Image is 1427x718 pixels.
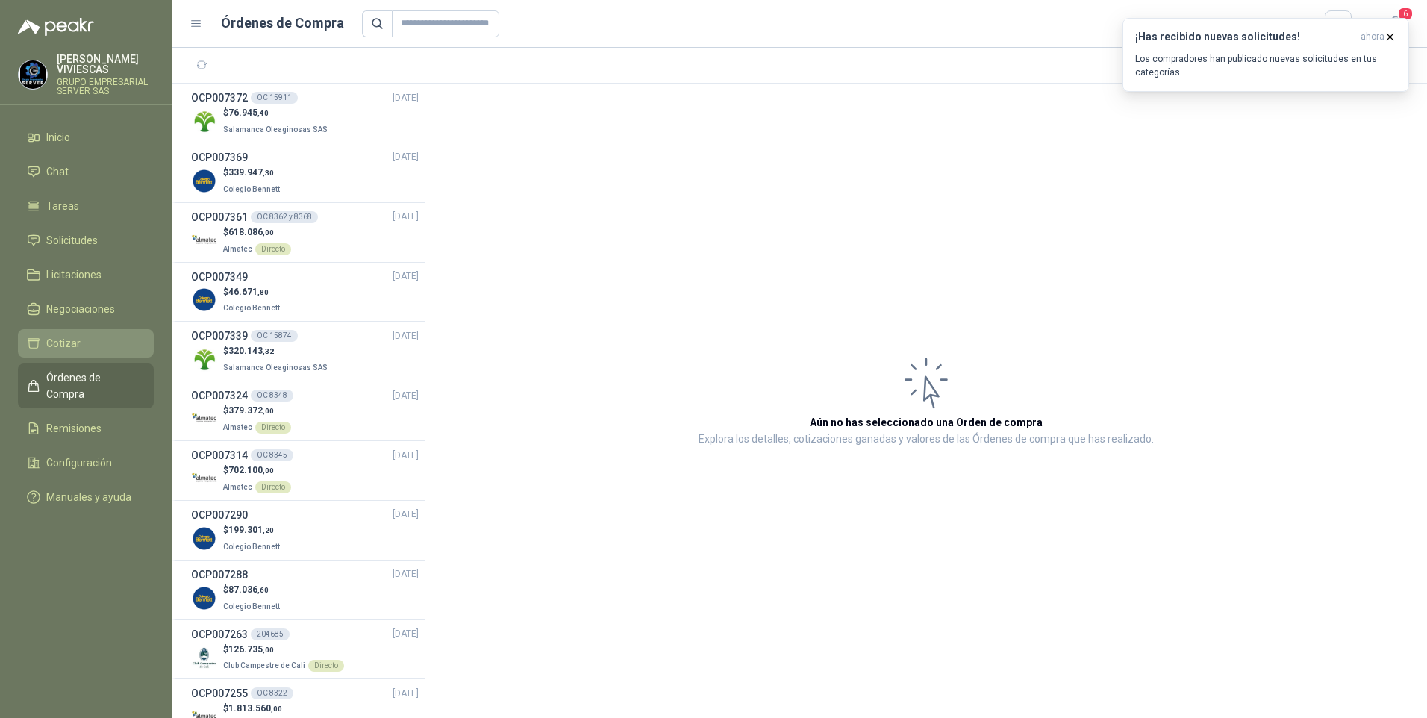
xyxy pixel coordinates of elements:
[191,447,419,494] a: OCP007314OC 8345[DATE] Company Logo$702.100,00AlmatecDirecto
[228,107,269,118] span: 76.945
[57,54,154,75] p: [PERSON_NAME] VIVIESCAS
[191,108,217,134] img: Company Logo
[18,226,154,255] a: Solicitudes
[191,525,217,552] img: Company Logo
[191,585,217,611] img: Company Logo
[191,287,217,313] img: Company Logo
[18,123,154,152] a: Inicio
[46,335,81,352] span: Cotizar
[191,269,248,285] h3: OCP007349
[228,346,274,356] span: 320.143
[18,363,154,408] a: Órdenes de Compra
[191,507,248,523] h3: OCP007290
[191,626,248,643] h3: OCP007263
[255,481,291,493] div: Directo
[393,508,419,522] span: [DATE]
[257,288,269,296] span: ,80
[19,60,47,89] img: Company Logo
[393,389,419,403] span: [DATE]
[251,449,293,461] div: OC 8345
[191,269,419,316] a: OCP007349[DATE] Company Logo$46.671,80Colegio Bennett
[228,703,282,714] span: 1.813.560
[223,643,344,657] p: $
[228,465,274,475] span: 702.100
[191,209,248,225] h3: OCP007361
[191,346,217,372] img: Company Logo
[46,489,131,505] span: Manuales y ayuda
[191,566,419,614] a: OCP007288[DATE] Company Logo$87.036,60Colegio Bennett
[228,167,274,178] span: 339.947
[263,347,274,355] span: ,32
[223,125,328,134] span: Salamanca Oleaginosas SAS
[191,149,419,196] a: OCP007369[DATE] Company Logo$339.947,30Colegio Bennett
[18,157,154,186] a: Chat
[393,269,419,284] span: [DATE]
[393,210,419,224] span: [DATE]
[191,387,419,434] a: OCP007324OC 8348[DATE] Company Logo$379.372,00AlmatecDirecto
[228,525,274,535] span: 199.301
[18,449,154,477] a: Configuración
[263,526,274,534] span: ,20
[46,369,140,402] span: Órdenes de Compra
[191,168,217,194] img: Company Logo
[18,414,154,443] a: Remisiones
[191,466,217,492] img: Company Logo
[308,660,344,672] div: Directo
[1382,10,1409,37] button: 6
[191,209,419,256] a: OCP007361OC 8362 y 8368[DATE] Company Logo$618.086,00AlmatecDirecto
[263,228,274,237] span: ,00
[223,483,252,491] span: Almatec
[263,407,274,415] span: ,00
[191,447,248,463] h3: OCP007314
[1397,7,1414,21] span: 6
[223,661,305,669] span: Club Campestre de Cali
[191,566,248,583] h3: OCP007288
[18,329,154,358] a: Cotizar
[263,646,274,654] span: ,00
[251,687,293,699] div: OC 8322
[18,295,154,323] a: Negociaciones
[228,227,274,237] span: 618.086
[191,149,248,166] h3: OCP007369
[46,232,98,249] span: Solicitudes
[223,285,283,299] p: $
[255,243,291,255] div: Directo
[191,685,248,702] h3: OCP007255
[810,414,1043,431] h3: Aún no has seleccionado una Orden de compra
[191,626,419,673] a: OCP007263204685[DATE] Company Logo$126.735,00Club Campestre de CaliDirecto
[18,18,94,36] img: Logo peakr
[228,584,269,595] span: 87.036
[46,420,102,437] span: Remisiones
[223,185,280,193] span: Colegio Bennett
[191,90,419,137] a: OCP007372OC 15911[DATE] Company Logo$76.945,40Salamanca Oleaginosas SAS
[223,523,283,537] p: $
[1361,31,1384,43] span: ahora
[223,463,291,478] p: $
[223,602,280,611] span: Colegio Bennett
[228,287,269,297] span: 46.671
[223,702,291,716] p: $
[251,211,318,223] div: OC 8362 y 8368
[223,225,291,240] p: $
[191,406,217,432] img: Company Logo
[223,304,280,312] span: Colegio Bennett
[191,387,248,404] h3: OCP007324
[46,163,69,180] span: Chat
[1135,52,1396,79] p: Los compradores han publicado nuevas solicitudes en tus categorías.
[393,91,419,105] span: [DATE]
[251,92,298,104] div: OC 15911
[251,330,298,342] div: OC 15874
[223,583,283,597] p: $
[46,455,112,471] span: Configuración
[18,192,154,220] a: Tareas
[228,644,274,655] span: 126.735
[263,466,274,475] span: ,00
[223,543,280,551] span: Colegio Bennett
[223,363,328,372] span: Salamanca Oleaginosas SAS
[46,198,79,214] span: Tareas
[263,169,274,177] span: ,30
[1135,31,1355,43] h3: ¡Has recibido nuevas solicitudes!
[191,228,217,254] img: Company Logo
[1122,18,1409,92] button: ¡Has recibido nuevas solicitudes!ahora Los compradores han publicado nuevas solicitudes en tus ca...
[223,404,291,418] p: $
